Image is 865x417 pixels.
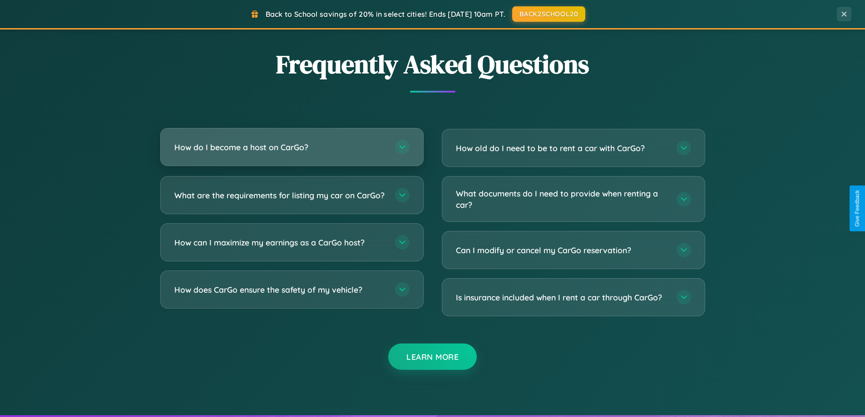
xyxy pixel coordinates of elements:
[266,10,505,19] span: Back to School savings of 20% in select cities! Ends [DATE] 10am PT.
[388,343,477,370] button: Learn More
[174,142,386,153] h3: How do I become a host on CarGo?
[854,190,860,227] div: Give Feedback
[456,292,667,303] h3: Is insurance included when I rent a car through CarGo?
[512,6,585,22] button: BACK2SCHOOL20
[456,245,667,256] h3: Can I modify or cancel my CarGo reservation?
[174,190,386,201] h3: What are the requirements for listing my car on CarGo?
[160,47,705,82] h2: Frequently Asked Questions
[174,284,386,295] h3: How does CarGo ensure the safety of my vehicle?
[456,142,667,154] h3: How old do I need to be to rent a car with CarGo?
[174,237,386,248] h3: How can I maximize my earnings as a CarGo host?
[456,188,667,210] h3: What documents do I need to provide when renting a car?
